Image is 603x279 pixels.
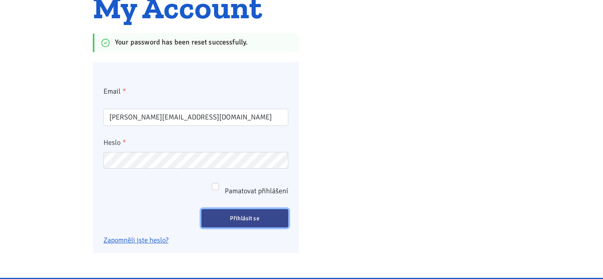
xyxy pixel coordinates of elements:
[103,137,288,148] label: Heslo
[103,236,168,244] a: Zapomněli jste heslo?
[93,33,299,52] div: Your password has been reset successfully.
[225,185,288,196] span: Pamatovat přihlášení
[201,209,289,227] input: Přihlásit se
[98,86,294,97] label: Email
